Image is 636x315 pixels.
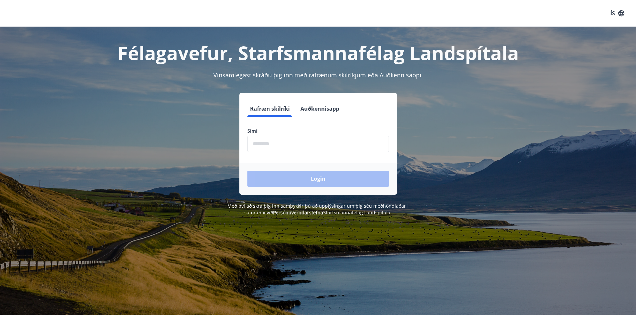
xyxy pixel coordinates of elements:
span: Með því að skrá þig inn samþykkir þú að upplýsingar um þig séu meðhöndlaðar í samræmi við Starfsm... [227,203,409,216]
button: ÍS [607,7,628,19]
h1: Félagavefur, Starfsmannafélag Landspítala [86,40,551,65]
button: Auðkennisapp [298,101,342,117]
a: Persónuverndarstefna [273,209,323,216]
label: Sími [247,128,389,134]
button: Rafræn skilríki [247,101,292,117]
span: Vinsamlegast skráðu þig inn með rafrænum skilríkjum eða Auðkennisappi. [213,71,423,79]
